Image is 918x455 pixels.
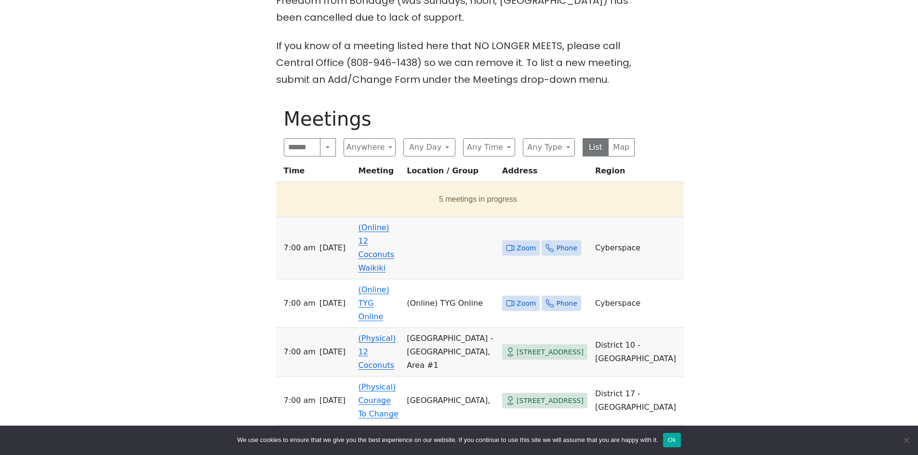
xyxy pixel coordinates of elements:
button: Ok [663,433,681,447]
a: (Online) 12 Coconuts Waikiki [359,223,394,273]
th: Address [498,164,591,182]
span: 7:00 AM [284,241,316,255]
span: Phone [556,242,577,254]
h1: Meetings [284,107,635,130]
span: 7:00 AM [284,345,316,359]
th: Region [591,164,684,182]
p: If you know of a meeting listed here that NO LONGER MEETS, please call Central Office (808-946-14... [276,38,642,88]
th: Location / Group [403,164,498,182]
td: [GEOGRAPHIC_DATA] - [GEOGRAPHIC_DATA], Area #1 [403,328,498,377]
span: 7:00 AM [284,394,316,407]
span: No [901,435,911,445]
span: [DATE] [319,241,346,255]
th: Time [276,164,355,182]
td: Cyberspace [591,217,684,279]
td: District 10 - [GEOGRAPHIC_DATA] [591,328,684,377]
span: [DATE] [319,345,346,359]
td: (Online) TYG Online [403,279,498,328]
th: Meeting [355,164,403,182]
span: Zoom [517,298,536,310]
td: District 17 - [GEOGRAPHIC_DATA] [591,377,684,425]
span: [STREET_ADDRESS] [517,395,584,407]
button: Map [608,138,635,156]
span: We use cookies to ensure that we give you the best experience on our website. If you continue to ... [237,435,658,445]
span: 7:00 AM [284,297,316,310]
td: [GEOGRAPHIC_DATA], [403,377,498,425]
input: Search [284,138,321,156]
a: (Physical) 12 Coconuts [359,334,396,370]
a: (Physical) Courage To Change [359,382,399,418]
button: Any Time [463,138,515,156]
button: 5 meetings in progress [280,186,677,213]
button: Anywhere [344,138,396,156]
span: [STREET_ADDRESS] [517,346,584,358]
button: Any Type [523,138,575,156]
button: Search [320,138,335,156]
span: [DATE] [319,394,346,407]
span: [DATE] [319,297,346,310]
span: Phone [556,298,577,310]
span: Zoom [517,242,536,254]
button: List [583,138,609,156]
td: Cyberspace [591,279,684,328]
button: Any Day [403,138,455,156]
a: (Online) TYG Online [359,285,389,321]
